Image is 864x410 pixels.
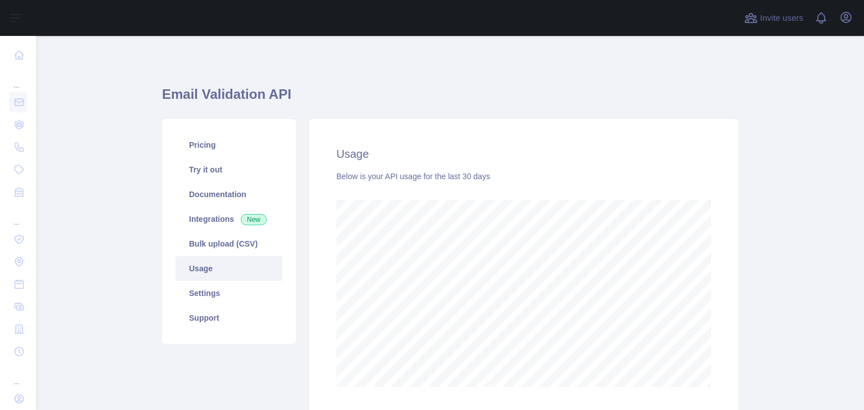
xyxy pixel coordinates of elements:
[336,146,711,162] h2: Usage
[175,306,282,330] a: Support
[241,214,267,225] span: New
[175,256,282,281] a: Usage
[175,231,282,256] a: Bulk upload (CSV)
[9,67,27,90] div: ...
[175,157,282,182] a: Try it out
[175,281,282,306] a: Settings
[742,9,805,27] button: Invite users
[9,204,27,227] div: ...
[175,133,282,157] a: Pricing
[162,85,738,112] h1: Email Validation API
[760,12,803,25] span: Invite users
[175,182,282,207] a: Documentation
[9,364,27,386] div: ...
[175,207,282,231] a: Integrations New
[336,171,711,182] div: Below is your API usage for the last 30 days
